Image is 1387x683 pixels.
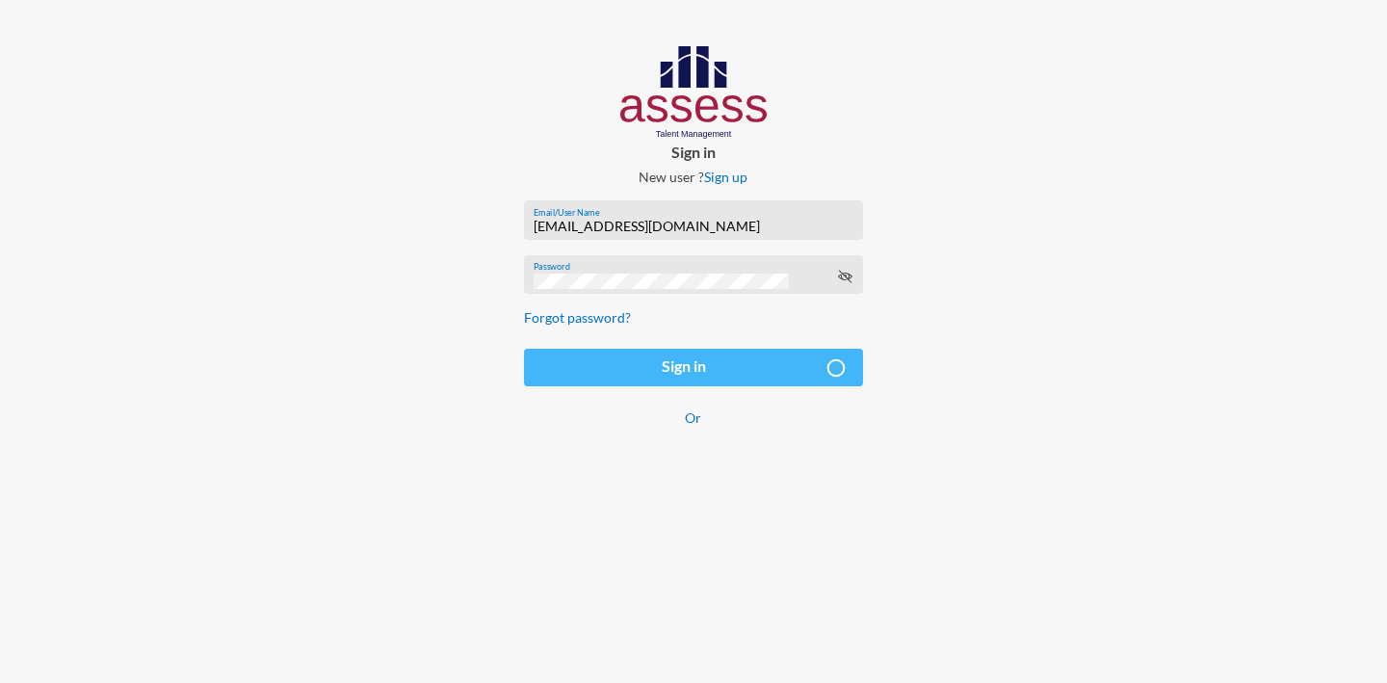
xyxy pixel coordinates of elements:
a: Forgot password? [524,309,631,326]
input: Email/User Name [534,219,852,234]
p: Or [524,409,863,426]
img: AssessLogoo.svg [620,46,768,139]
p: Sign in [509,143,878,161]
a: Sign up [704,169,747,185]
p: New user ? [509,169,878,185]
button: Sign in [524,349,863,386]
